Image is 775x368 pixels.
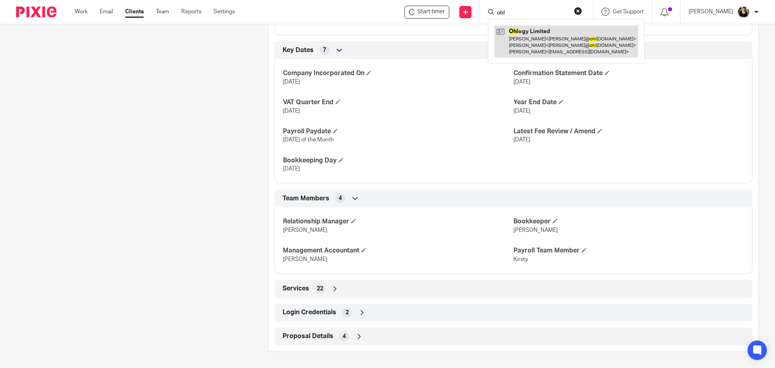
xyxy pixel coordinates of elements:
p: [PERSON_NAME] [689,8,733,16]
span: 7 [323,46,326,54]
span: Proposal Details [283,332,333,341]
span: [DATE] [513,137,530,143]
span: Kirsty [513,257,528,262]
h4: Company Incorporated On [283,69,513,78]
span: 4 [339,194,342,202]
h4: Year End Date [513,98,744,107]
h4: Payroll Team Member [513,246,744,255]
a: Work [75,8,88,16]
h4: Confirmation Statement Date [513,69,744,78]
span: 4 [343,332,346,341]
h4: Bookkeeping Day [283,156,513,165]
span: [PERSON_NAME] [283,257,327,262]
img: Helen%20Campbell.jpeg [737,6,750,19]
input: Search [496,10,569,17]
span: [DATE] of the Month [283,137,334,143]
span: [PERSON_NAME] [513,227,558,233]
h4: Management Accountant [283,246,513,255]
a: Team [156,8,169,16]
span: Key Dates [283,46,314,55]
div: BeyondMath Limited [404,6,449,19]
span: [DATE] [283,108,300,114]
span: [DATE] [513,108,530,114]
a: Clients [125,8,144,16]
span: Login Credentials [283,308,336,317]
span: 2 [346,309,349,317]
h4: Bookkeeper [513,217,744,226]
a: Reports [181,8,201,16]
span: Team Members [283,194,329,203]
a: Email [100,8,113,16]
h4: Relationship Manager [283,217,513,226]
span: Get Support [613,9,644,15]
span: 22 [317,285,323,293]
img: Pixie [16,6,57,17]
span: [DATE] [283,166,300,172]
span: [PERSON_NAME] [283,227,327,233]
span: [DATE] [283,79,300,85]
span: Start timer [417,8,445,16]
h4: VAT Quarter End [283,98,513,107]
h4: Latest Fee Review / Amend [513,127,744,136]
a: Settings [214,8,235,16]
button: Clear [574,7,582,15]
h4: Payroll Paydate [283,127,513,136]
span: [DATE] [513,79,530,85]
span: Services [283,284,309,293]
